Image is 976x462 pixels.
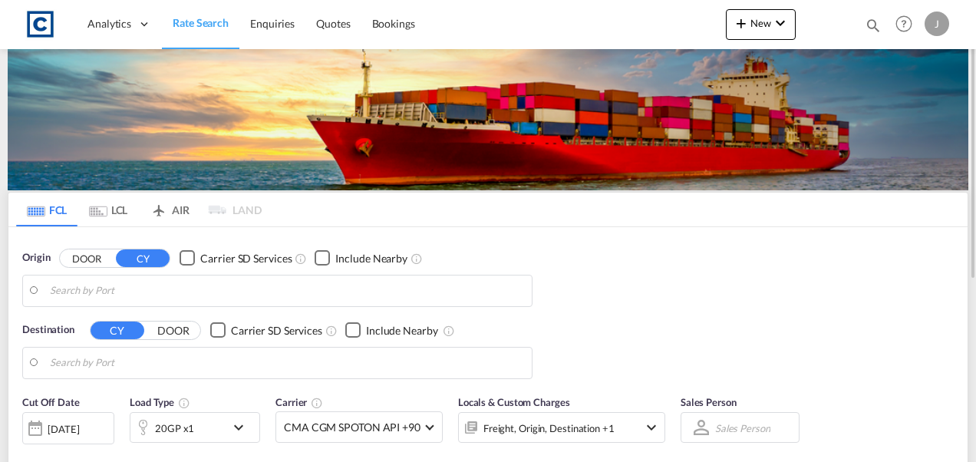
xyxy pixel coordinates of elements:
[48,422,79,436] div: [DATE]
[865,17,882,40] div: icon-magnify
[16,193,262,226] md-pagination-wrapper: Use the left and right arrow keys to navigate between tabs
[147,322,200,339] button: DOOR
[681,396,737,408] span: Sales Person
[771,14,790,32] md-icon: icon-chevron-down
[22,322,74,338] span: Destination
[325,325,338,337] md-icon: Unchecked: Search for CY (Container Yard) services for all selected carriers.Checked : Search for...
[50,351,524,375] input: Search by Port
[116,249,170,267] button: CY
[335,251,407,266] div: Include Nearby
[150,201,168,213] md-icon: icon-airplane
[155,417,194,439] div: 20GP x1
[210,322,322,338] md-checkbox: Checkbox No Ink
[200,251,292,266] div: Carrier SD Services
[91,322,144,339] button: CY
[366,323,438,338] div: Include Nearby
[458,396,570,408] span: Locals & Custom Charges
[714,417,772,439] md-select: Sales Person
[458,412,665,443] div: Freight Origin Destination Factory Stuffingicon-chevron-down
[284,420,420,435] span: CMA CGM SPOTON API +90
[178,397,190,409] md-icon: icon-information-outline
[732,17,790,29] span: New
[295,252,307,265] md-icon: Unchecked: Search for CY (Container Yard) services for all selected carriers.Checked : Search for...
[130,412,260,443] div: 20GP x1icon-chevron-down
[275,396,323,408] span: Carrier
[173,16,229,29] span: Rate Search
[22,396,80,408] span: Cut Off Date
[77,193,139,226] md-tab-item: LCL
[483,417,615,439] div: Freight Origin Destination Factory Stuffing
[87,16,131,31] span: Analytics
[443,325,455,337] md-icon: Unchecked: Ignores neighbouring ports when fetching rates.Checked : Includes neighbouring ports w...
[311,397,323,409] md-icon: The selected Trucker/Carrierwill be displayed in the rate results If the rates are from another f...
[891,11,917,37] span: Help
[726,9,796,40] button: icon-plus 400-fgNewicon-chevron-down
[231,323,322,338] div: Carrier SD Services
[865,17,882,34] md-icon: icon-magnify
[23,7,58,41] img: 1fdb9190129311efbfaf67cbb4249bed.jpeg
[316,17,350,30] span: Quotes
[411,252,423,265] md-icon: Unchecked: Ignores neighbouring ports when fetching rates.Checked : Includes neighbouring ports w...
[139,193,200,226] md-tab-item: AIR
[925,12,949,36] div: J
[642,418,661,437] md-icon: icon-chevron-down
[250,17,295,30] span: Enquiries
[891,11,925,38] div: Help
[229,418,256,437] md-icon: icon-chevron-down
[130,396,190,408] span: Load Type
[345,322,438,338] md-checkbox: Checkbox No Ink
[50,279,524,302] input: Search by Port
[372,17,415,30] span: Bookings
[180,250,292,266] md-checkbox: Checkbox No Ink
[732,14,750,32] md-icon: icon-plus 400-fg
[16,193,77,226] md-tab-item: FCL
[8,49,968,190] img: LCL+%26+FCL+BACKGROUND.png
[60,249,114,267] button: DOOR
[22,250,50,266] span: Origin
[315,250,407,266] md-checkbox: Checkbox No Ink
[22,412,114,444] div: [DATE]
